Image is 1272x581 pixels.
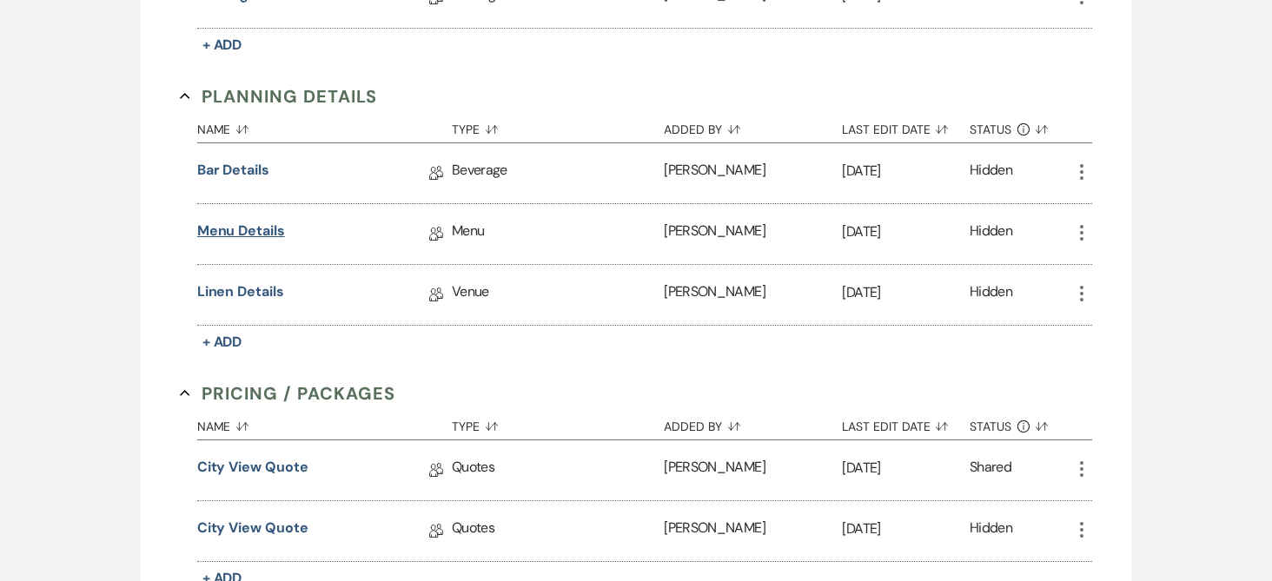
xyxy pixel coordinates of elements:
[197,281,284,308] a: Linen Details
[970,518,1012,545] div: Hidden
[452,265,664,325] div: Venue
[180,380,395,406] button: Pricing / Packages
[970,457,1011,484] div: Shared
[452,204,664,264] div: Menu
[970,109,1071,142] button: Status
[842,457,970,479] p: [DATE]
[202,333,242,351] span: + Add
[197,330,248,354] button: + Add
[197,406,452,439] button: Name
[180,83,377,109] button: Planning Details
[970,281,1012,308] div: Hidden
[842,281,970,304] p: [DATE]
[664,406,842,439] button: Added By
[842,109,970,142] button: Last Edit Date
[452,109,664,142] button: Type
[664,440,842,500] div: [PERSON_NAME]
[197,109,452,142] button: Name
[664,501,842,561] div: [PERSON_NAME]
[970,123,1011,135] span: Status
[664,204,842,264] div: [PERSON_NAME]
[970,406,1071,439] button: Status
[202,36,242,54] span: + Add
[842,160,970,182] p: [DATE]
[970,160,1012,187] div: Hidden
[664,265,842,325] div: [PERSON_NAME]
[970,221,1012,248] div: Hidden
[664,143,842,203] div: [PERSON_NAME]
[452,440,664,500] div: Quotes
[970,420,1011,432] span: Status
[842,221,970,243] p: [DATE]
[842,518,970,540] p: [DATE]
[197,160,269,187] a: Bar Details
[664,109,842,142] button: Added By
[452,406,664,439] button: Type
[452,143,664,203] div: Beverage
[452,501,664,561] div: Quotes
[197,518,308,545] a: City View Quote
[197,457,308,484] a: City View Quote
[842,406,970,439] button: Last Edit Date
[197,221,285,248] a: Menu Details
[197,33,248,57] button: + Add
